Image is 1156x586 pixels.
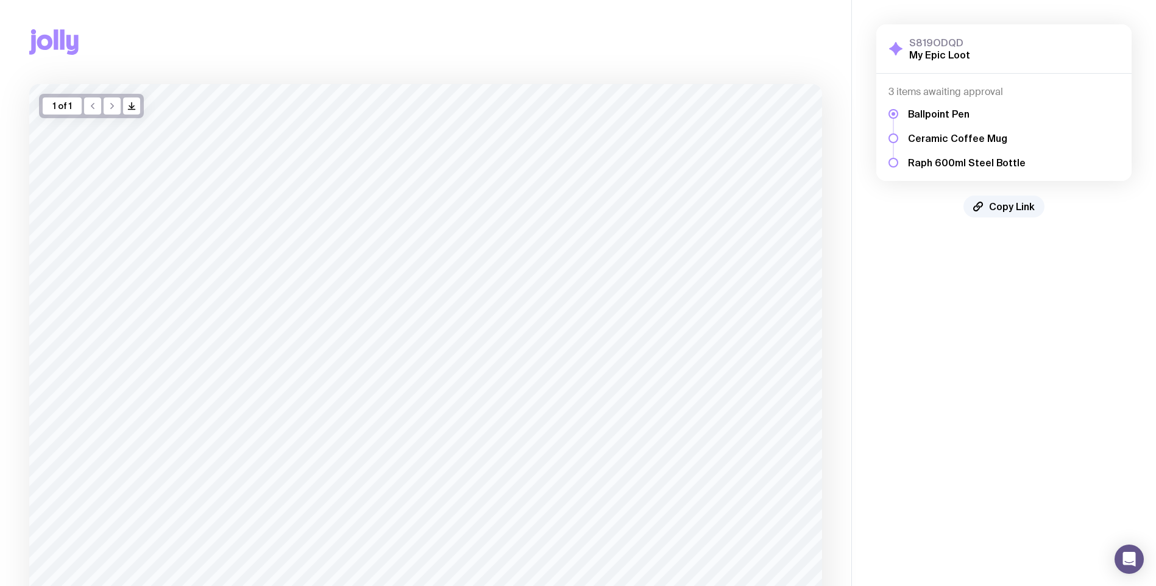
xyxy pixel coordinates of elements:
[908,157,1026,169] h5: Raph 600ml Steel Bottle
[43,97,82,115] div: 1 of 1
[1115,545,1144,574] div: Open Intercom Messenger
[909,37,970,49] h3: S819ODQD
[989,200,1035,213] span: Copy Link
[888,86,1119,98] h4: 3 items awaiting approval
[908,108,1026,120] h5: Ballpoint Pen
[963,196,1044,217] button: Copy Link
[123,97,140,115] button: />/>
[129,103,135,110] g: /> />
[909,49,970,61] h2: My Epic Loot
[908,132,1026,144] h5: Ceramic Coffee Mug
